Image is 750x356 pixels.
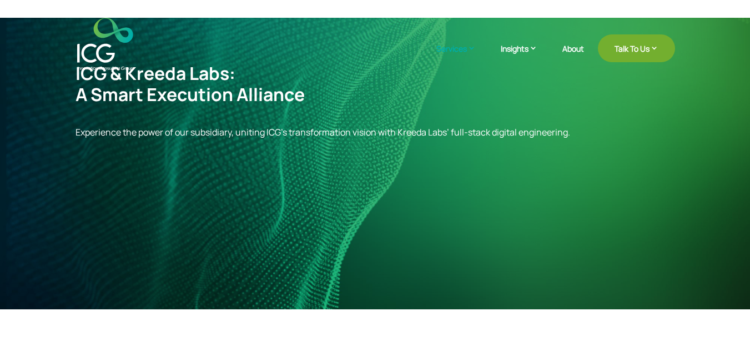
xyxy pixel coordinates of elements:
strong: ICG & Kreeda Labs: A Smart Execution Alliance [75,61,305,107]
span: Experience the power of our subsidiary, uniting ICG’s transformation vision with Kreeda Labs’ ful... [75,126,570,138]
img: ICG [77,18,133,71]
a: Talk To Us [598,34,675,62]
a: About [562,44,584,71]
a: Services [436,43,487,71]
a: Insights [501,43,548,71]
